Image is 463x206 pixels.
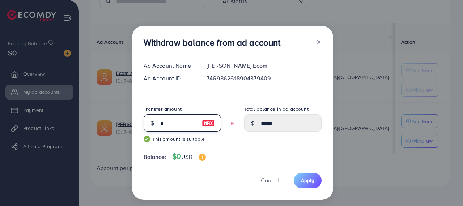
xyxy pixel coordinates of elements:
[201,62,327,70] div: [PERSON_NAME] Ecom
[138,74,201,83] div: Ad Account ID
[199,154,206,161] img: image
[201,74,327,83] div: 7469862618904379409
[172,152,206,161] h4: $0
[144,153,166,161] span: Balance:
[144,105,182,113] label: Transfer amount
[252,173,288,188] button: Cancel
[144,135,221,143] small: This amount is suitable
[144,136,150,142] img: guide
[261,176,279,184] span: Cancel
[301,177,314,184] span: Apply
[144,37,281,48] h3: Withdraw balance from ad account
[138,62,201,70] div: Ad Account Name
[181,153,192,161] span: USD
[294,173,322,188] button: Apply
[432,173,458,201] iframe: Chat
[244,105,309,113] label: Total balance in ad account
[202,119,215,127] img: image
